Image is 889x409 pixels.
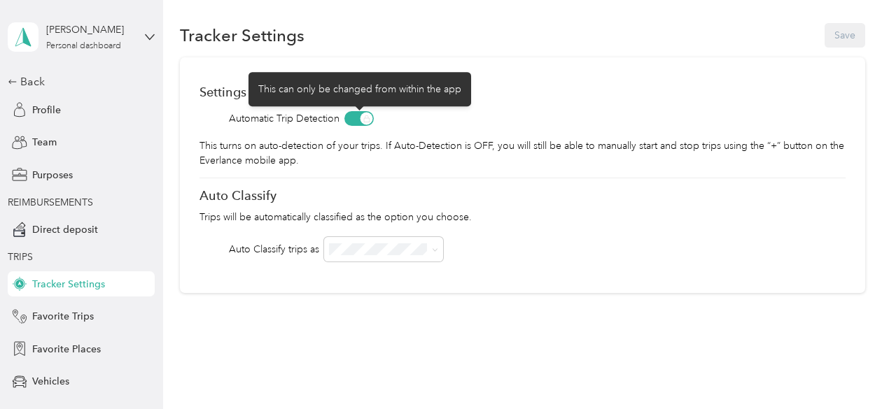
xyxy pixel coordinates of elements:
[248,72,471,106] div: This can only be changed from within the app
[811,331,889,409] iframe: Everlance-gr Chat Button Frame
[229,242,319,257] div: Auto Classify trips as
[32,374,69,389] span: Vehicles
[46,22,134,37] div: [PERSON_NAME]
[229,111,339,126] span: Automatic Trip Detection
[199,188,846,203] div: Auto Classify
[8,73,148,90] div: Back
[199,210,846,224] p: Trips will be automatically classified as the option you choose.
[199,138,846,168] p: This turns on auto-detection of your trips. If Auto-Detection is OFF, you will still be able to m...
[180,28,304,43] h1: Tracker Settings
[32,168,73,182] span: Purposes
[32,135,57,150] span: Team
[199,85,846,99] div: Settings
[8,196,93,208] span: REIMBURSEMENTS
[32,103,61,117] span: Profile
[32,309,94,324] span: Favorite Trips
[46,42,121,50] div: Personal dashboard
[32,342,101,357] span: Favorite Places
[32,277,105,292] span: Tracker Settings
[32,222,98,237] span: Direct deposit
[8,251,33,263] span: TRIPS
